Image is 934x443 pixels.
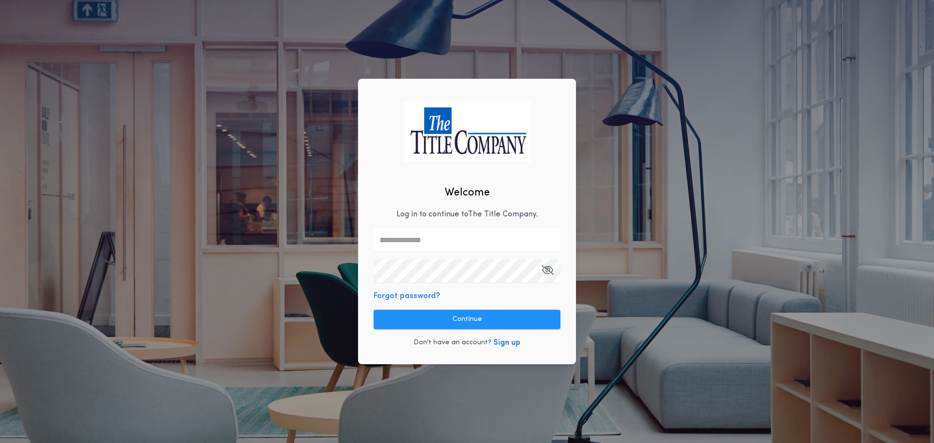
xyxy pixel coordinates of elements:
[374,290,440,302] button: Forgot password?
[413,338,491,348] p: Don't have an account?
[493,337,521,349] button: Sign up
[445,185,490,201] h2: Welcome
[374,310,560,329] button: Continue
[396,209,538,220] p: Log in to continue to The Title Company .
[403,102,531,161] img: logo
